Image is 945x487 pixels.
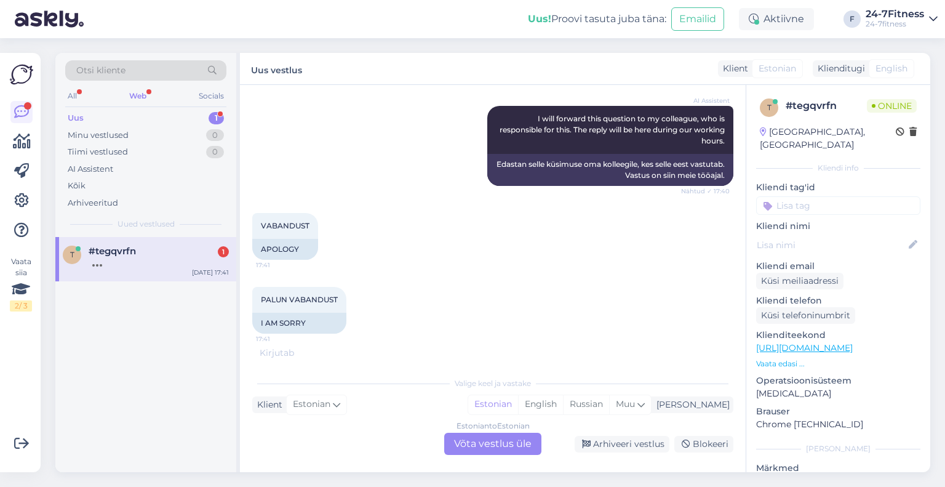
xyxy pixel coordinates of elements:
p: Brauser [756,405,920,418]
p: Chrome [TECHNICAL_ID] [756,418,920,431]
div: Edastan selle küsimuse oma kolleegile, kes selle eest vastutab. Vastus on siin meie tööajal. [487,154,733,186]
input: Lisa nimi [757,238,906,252]
span: English [875,62,907,75]
span: . [294,347,296,358]
div: 24-7fitness [866,19,924,29]
div: 0 [206,129,224,142]
button: Emailid [671,7,724,31]
div: Kirjutab [252,347,733,360]
span: Muu [616,398,635,409]
div: Minu vestlused [68,129,129,142]
div: Võta vestlus üle [444,433,541,455]
div: Estonian to Estonian [457,421,530,432]
div: Uus [68,112,84,124]
span: Uued vestlused [118,219,175,230]
div: Blokeeri [674,436,733,453]
span: AI Assistent [684,96,730,105]
div: Russian [563,395,609,414]
span: Estonian [293,398,330,411]
img: Askly Logo [10,63,33,86]
span: Estonian [759,62,796,75]
p: Klienditeekond [756,329,920,342]
div: Arhiveeritud [68,197,118,209]
span: VABANDUST [261,221,309,230]
div: I AM SORRY [252,313,346,334]
div: [PERSON_NAME] [756,443,920,454]
input: Lisa tag [756,196,920,215]
span: 17:41 [256,260,302,270]
span: PALUN VABANDUST [261,295,338,304]
div: 1 [209,112,224,124]
span: I will forward this question to my colleague, who is responsible for this. The reply will be here... [500,114,727,145]
div: Klienditugi [813,62,865,75]
div: Kõik [68,180,86,192]
p: Vaata edasi ... [756,358,920,369]
div: 24-7Fitness [866,9,924,19]
span: Otsi kliente [76,64,126,77]
div: Web [127,88,149,104]
div: English [518,395,563,414]
div: APOLOGY [252,239,318,260]
p: Märkmed [756,462,920,475]
div: Arhiveeri vestlus [575,436,669,453]
span: Nähtud ✓ 17:40 [681,187,730,196]
div: Vaata siia [10,256,32,312]
div: 2 / 3 [10,300,32,312]
div: Aktiivne [739,8,814,30]
a: 24-7Fitness24-7fitness [866,9,938,29]
div: # tegqvrfn [786,99,867,113]
b: Uus! [528,13,551,25]
span: #tegqvrfn [89,246,136,257]
p: Kliendi nimi [756,220,920,233]
span: 17:41 [256,334,302,344]
div: Valige keel ja vastake [252,378,733,389]
div: Küsi telefoninumbrit [756,307,855,324]
div: AI Assistent [68,163,113,175]
div: Estonian [468,395,518,414]
a: [URL][DOMAIN_NAME] [756,342,853,353]
div: Socials [196,88,226,104]
p: Kliendi telefon [756,294,920,307]
div: Küsi meiliaadressi [756,273,843,289]
span: t [70,250,74,259]
p: [MEDICAL_DATA] [756,387,920,400]
div: Klient [718,62,748,75]
span: t [767,103,772,112]
div: 0 [206,146,224,158]
div: 1 [218,246,229,257]
div: Klient [252,398,282,411]
div: Tiimi vestlused [68,146,128,158]
label: Uus vestlus [251,60,302,77]
p: Kliendi tag'id [756,181,920,194]
div: [GEOGRAPHIC_DATA], [GEOGRAPHIC_DATA] [760,126,896,151]
div: [DATE] 17:41 [192,268,229,277]
span: Online [867,99,917,113]
div: [PERSON_NAME] [652,398,730,411]
p: Operatsioonisüsteem [756,374,920,387]
p: Kliendi email [756,260,920,273]
div: Kliendi info [756,163,920,174]
div: All [65,88,79,104]
div: Proovi tasuta juba täna: [528,12,666,26]
div: F [843,10,861,28]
